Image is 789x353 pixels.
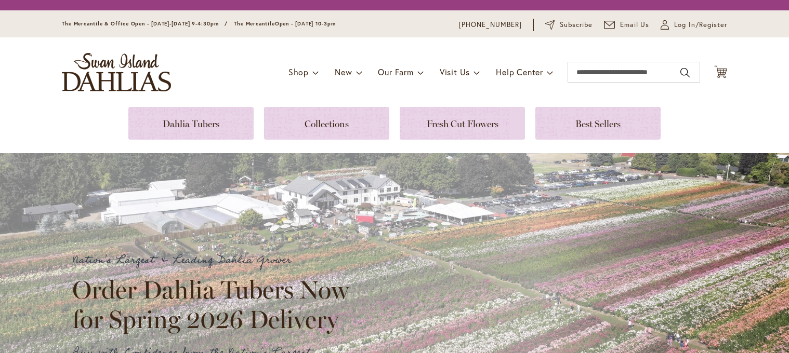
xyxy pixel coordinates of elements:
span: Subscribe [560,20,593,30]
h2: Order Dahlia Tubers Now for Spring 2026 Delivery [72,275,358,333]
span: Log In/Register [674,20,727,30]
span: Visit Us [440,66,470,77]
p: Nation's Largest & Leading Dahlia Grower [72,252,358,269]
span: Help Center [496,66,543,77]
a: [PHONE_NUMBER] [459,20,522,30]
span: The Mercantile & Office Open - [DATE]-[DATE] 9-4:30pm / The Mercantile [62,20,275,27]
button: Search [680,64,690,81]
a: store logo [62,53,171,91]
a: Subscribe [545,20,593,30]
a: Log In/Register [661,20,727,30]
a: Email Us [604,20,650,30]
span: Our Farm [378,66,413,77]
span: Email Us [620,20,650,30]
span: Open - [DATE] 10-3pm [275,20,336,27]
span: Shop [288,66,309,77]
span: New [335,66,352,77]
